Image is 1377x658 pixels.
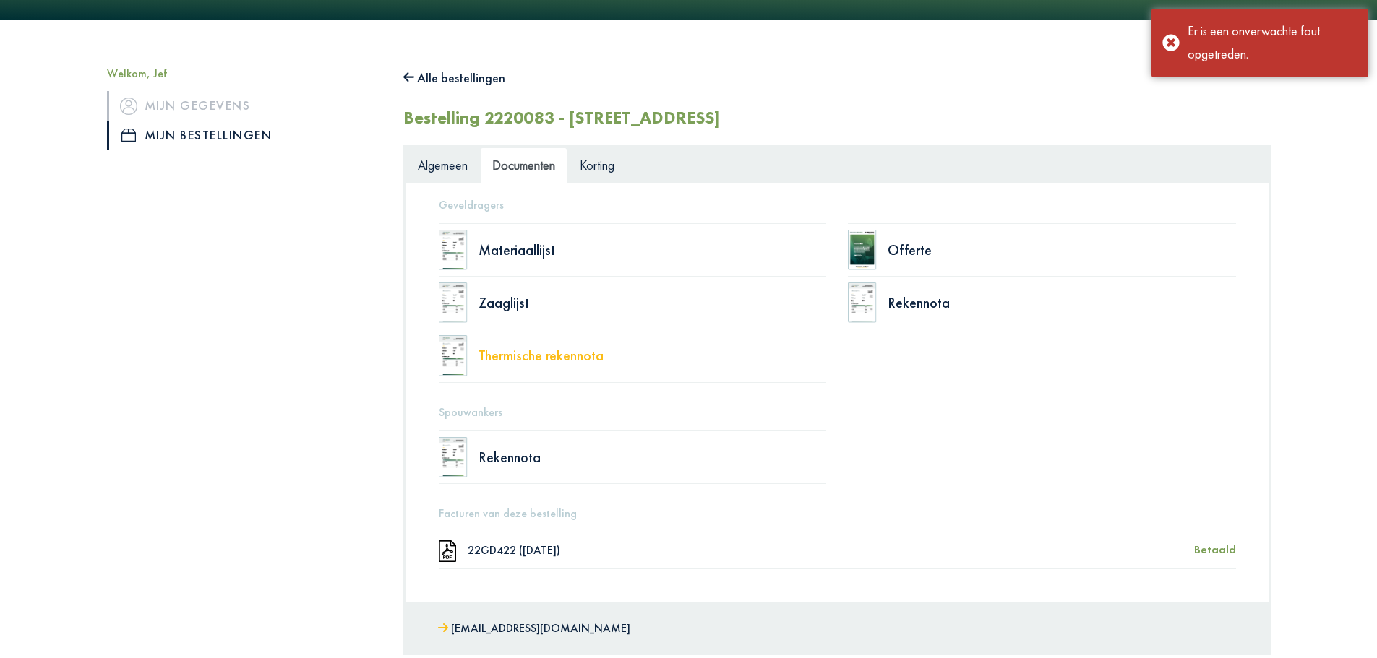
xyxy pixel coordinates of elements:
[468,545,1194,556] div: 22GD422 ([DATE])
[438,618,630,639] a: [EMAIL_ADDRESS][DOMAIN_NAME]
[121,129,136,142] img: icon
[1188,20,1357,66] div: Er is een onverwachte fout opgetreden.
[120,98,137,115] img: icon
[107,66,382,80] h5: Welkom, Jef
[479,295,827,310] div: Zaaglijst
[479,243,827,257] div: Materiaallijst
[848,230,877,270] img: doc
[439,405,1236,419] h5: Spouwankers
[479,348,827,363] div: Thermische rekennota
[439,282,468,323] img: doc
[403,108,721,129] h2: Bestelling 2220083 - [STREET_ADDRESS]
[439,506,1236,520] h5: Facturen van deze bestelling
[439,198,1236,212] h5: Geveldragers
[107,91,382,120] a: iconMijn gegevens
[479,450,827,464] div: Rekennota
[418,157,468,173] span: Algemeen
[439,540,457,563] img: doc
[439,437,468,477] img: doc
[439,335,468,376] img: doc
[403,66,506,90] button: Alle bestellingen
[1194,542,1236,558] div: Betaald
[848,282,877,323] img: doc
[888,243,1236,257] div: Offerte
[406,147,1269,183] ul: Tabs
[107,121,382,150] a: iconMijn bestellingen
[439,230,468,270] img: doc
[888,295,1236,310] div: Rekennota
[492,157,555,173] span: Documenten
[580,157,614,173] span: Korting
